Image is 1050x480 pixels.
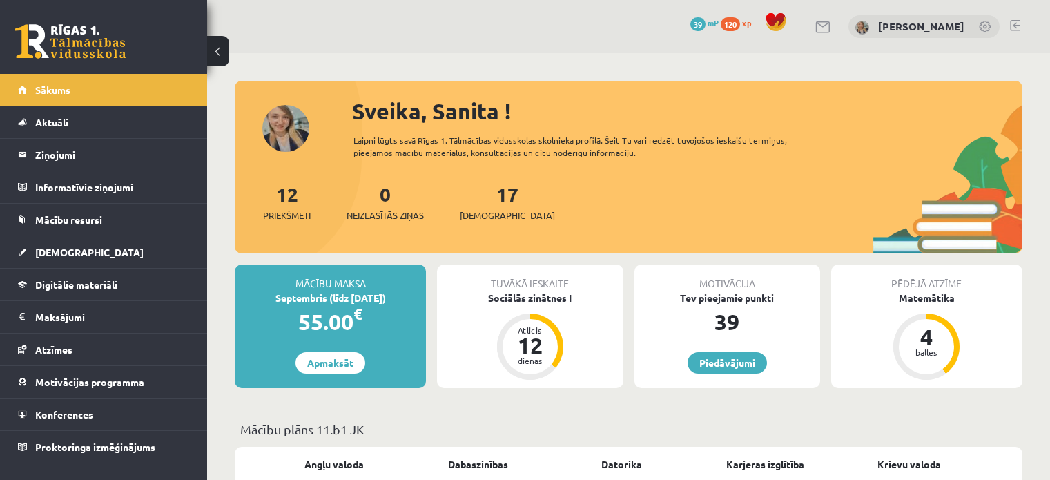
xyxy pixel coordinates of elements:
[35,408,93,421] span: Konferences
[35,171,190,203] legend: Informatīvie ziņojumi
[235,291,426,305] div: Septembris (līdz [DATE])
[35,84,70,96] span: Sākums
[353,134,826,159] div: Laipni lūgts savā Rīgas 1. Tālmācības vidusskolas skolnieka profilā. Šeit Tu vari redzēt tuvojošo...
[906,348,947,356] div: balles
[906,326,947,348] div: 4
[878,19,964,33] a: [PERSON_NAME]
[18,399,190,430] a: Konferences
[347,209,424,222] span: Neizlasītās ziņas
[295,352,365,374] a: Apmaksāt
[35,116,68,128] span: Aktuāli
[634,265,820,291] div: Motivācija
[35,343,72,356] span: Atzīmes
[742,17,751,28] span: xp
[855,21,869,35] img: Sanita Bērziņa
[509,334,551,356] div: 12
[18,139,190,171] a: Ziņojumi
[437,265,623,291] div: Tuvākā ieskaite
[18,236,190,268] a: [DEMOGRAPHIC_DATA]
[18,106,190,138] a: Aktuāli
[721,17,740,31] span: 120
[35,139,190,171] legend: Ziņojumi
[35,301,190,333] legend: Maksājumi
[437,291,623,305] div: Sociālās zinātnes I
[690,17,719,28] a: 39 mP
[15,24,126,59] a: Rīgas 1. Tālmācības vidusskola
[634,305,820,338] div: 39
[18,431,190,463] a: Proktoringa izmēģinājums
[235,305,426,338] div: 55.00
[347,182,424,222] a: 0Neizlasītās ziņas
[688,352,767,374] a: Piedāvājumi
[18,171,190,203] a: Informatīvie ziņojumi
[35,278,117,291] span: Digitālie materiāli
[352,95,1022,128] div: Sveika, Sanita !
[35,246,144,258] span: [DEMOGRAPHIC_DATA]
[708,17,719,28] span: mP
[18,334,190,365] a: Atzīmes
[18,301,190,333] a: Maksājumi
[460,182,555,222] a: 17[DEMOGRAPHIC_DATA]
[353,304,362,324] span: €
[831,291,1022,382] a: Matemātika 4 balles
[240,420,1017,439] p: Mācību plāns 11.b1 JK
[18,269,190,300] a: Digitālie materiāli
[35,213,102,226] span: Mācību resursi
[831,265,1022,291] div: Pēdējā atzīme
[509,326,551,334] div: Atlicis
[18,74,190,106] a: Sākums
[448,457,508,472] a: Dabaszinības
[263,209,311,222] span: Priekšmeti
[634,291,820,305] div: Tev pieejamie punkti
[690,17,706,31] span: 39
[437,291,623,382] a: Sociālās zinātnes I Atlicis 12 dienas
[18,366,190,398] a: Motivācijas programma
[726,457,804,472] a: Karjeras izglītība
[877,457,941,472] a: Krievu valoda
[509,356,551,365] div: dienas
[460,209,555,222] span: [DEMOGRAPHIC_DATA]
[263,182,311,222] a: 12Priekšmeti
[601,457,642,472] a: Datorika
[831,291,1022,305] div: Matemātika
[721,17,758,28] a: 120 xp
[35,441,155,453] span: Proktoringa izmēģinājums
[304,457,364,472] a: Angļu valoda
[18,204,190,236] a: Mācību resursi
[235,265,426,291] div: Mācību maksa
[35,376,144,388] span: Motivācijas programma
